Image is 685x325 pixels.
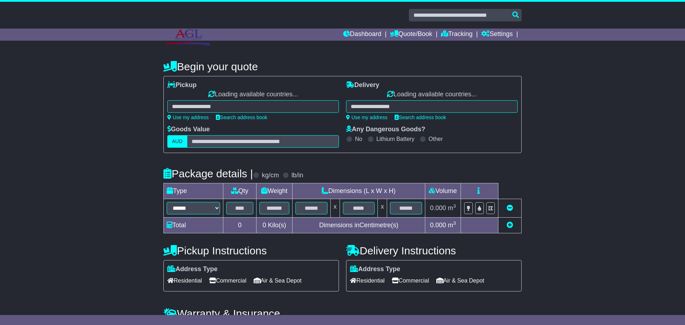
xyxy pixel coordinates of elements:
[346,126,425,133] label: Any Dangerous Goods?
[425,183,461,199] td: Volume
[223,183,257,199] td: Qty
[428,136,443,142] label: Other
[163,61,522,72] h4: Begin your quote
[355,136,362,142] label: No
[350,275,385,286] span: Residential
[390,29,432,41] a: Quote/Book
[167,81,197,89] label: Pickup
[346,91,518,98] div: Loading available countries...
[436,275,484,286] span: Air & Sea Depot
[167,265,218,273] label: Address Type
[257,183,293,199] td: Weight
[441,29,472,41] a: Tracking
[330,199,340,218] td: x
[346,115,387,120] a: Use my address
[507,222,513,229] a: Add new item
[167,126,210,133] label: Goods Value
[343,29,381,41] a: Dashboard
[453,220,456,226] sup: 3
[167,91,339,98] div: Loading available countries...
[167,275,202,286] span: Residential
[346,81,379,89] label: Delivery
[376,136,415,142] label: Lithium Battery
[291,172,303,179] label: lb/in
[216,115,267,120] a: Search address book
[223,218,257,233] td: 0
[292,218,425,233] td: Dimensions in Centimetre(s)
[392,275,429,286] span: Commercial
[164,183,223,199] td: Type
[262,172,279,179] label: kg/cm
[507,204,513,212] a: Remove this item
[346,245,522,257] h4: Delivery Instructions
[395,115,446,120] a: Search address book
[430,204,446,212] span: 0.000
[164,218,223,233] td: Total
[481,29,513,41] a: Settings
[263,222,266,229] span: 0
[167,115,209,120] a: Use my address
[292,183,425,199] td: Dimensions (L x W x H)
[378,199,387,218] td: x
[163,168,253,179] h4: Package details |
[453,203,456,209] sup: 3
[254,275,302,286] span: Air & Sea Depot
[257,218,293,233] td: Kilo(s)
[448,204,456,212] span: m
[167,135,187,148] label: AUD
[163,308,522,319] h4: Warranty & Insurance
[209,275,246,286] span: Commercial
[163,245,339,257] h4: Pickup Instructions
[430,222,446,229] span: 0.000
[448,222,456,229] span: m
[350,265,400,273] label: Address Type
